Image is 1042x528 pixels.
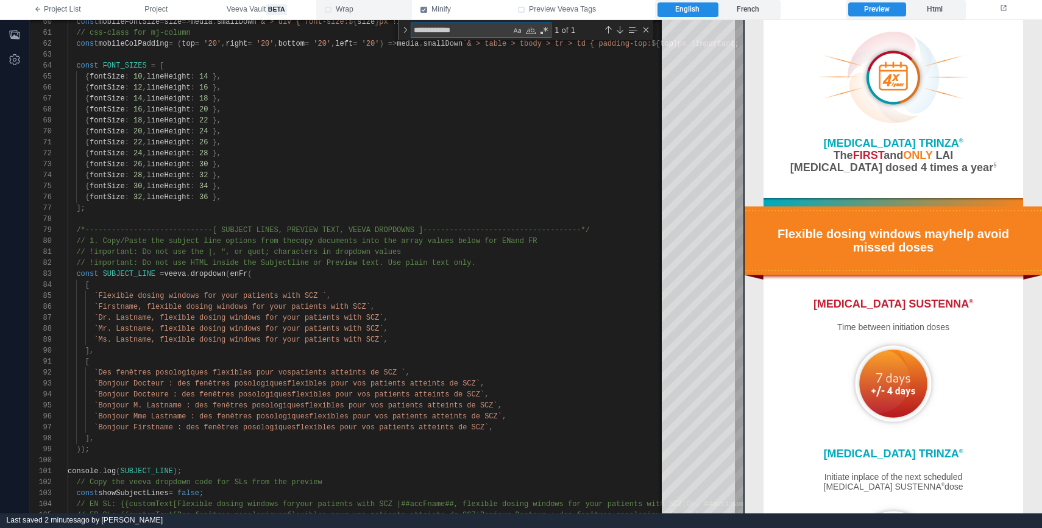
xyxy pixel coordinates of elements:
div: 68 [30,104,52,115]
div: 73 [30,159,52,170]
div: 61 [30,27,52,38]
span: `Bonjour M. Lastname : des fenêtres posologiques [94,401,305,410]
span: mobileColPadding [98,40,168,48]
span: , [406,368,410,377]
span: fontSize [90,127,125,136]
span: fontSize [90,105,125,114]
span: ( [247,270,252,278]
span: bottom [278,40,305,48]
div: 86 [30,301,52,312]
span: lineHeight [147,171,191,180]
span: => [182,18,190,26]
span: : [125,127,129,136]
span: patients atteints de SCZ ` [291,368,405,377]
span: `Firstname, flexible dosing windows for your patie [94,303,313,311]
span: = [151,62,155,70]
span: ], [85,347,94,355]
span: '20' [362,40,380,48]
span: Preview Veeva Tags [529,4,596,15]
span: lineHeight [147,83,191,92]
span: . [213,18,217,26]
div: 96 [30,411,52,422]
span: , [489,423,493,432]
div: 97 [30,422,52,433]
span: fontSize [90,138,125,147]
span: : [191,182,195,191]
span: size [357,18,375,26]
span: = [195,40,199,48]
span: : [125,138,129,147]
span: Wrap [336,4,353,15]
span: = [169,40,173,48]
span: } [375,18,379,26]
span: }, [213,193,221,202]
span: media [191,18,213,26]
span: fontSize [90,149,125,158]
span: . [98,467,102,476]
div: 64 [30,60,52,71]
div: 81 [30,247,52,258]
span: , [502,412,506,421]
span: , [480,379,484,388]
span: 16 [133,105,142,114]
span: { [85,72,90,81]
span: fontSize [90,72,125,81]
span: enFr [230,270,247,278]
span: , [142,72,146,81]
div: Find in Selection (⌥⌘L) [626,23,639,37]
span: , [384,325,388,333]
sup: § [249,142,252,148]
sup: ® [197,462,200,467]
span: // !important: Do not use the |, ", or quot; chara [76,248,296,256]
span: }, [213,105,221,114]
span: top [182,40,195,48]
span: tients with SCZ` [313,325,383,333]
div: 77 [30,203,52,214]
span: : [191,138,195,147]
span: const [76,62,98,70]
div: Previous Match (⇧Enter) [603,25,613,35]
span: , [327,292,331,300]
span: 20 [199,105,208,114]
div: 71 [30,137,52,148]
span: }, [213,182,221,191]
span: '20' [257,40,274,48]
span: `Dr. Lastname, flexible dosing windows for your pa [94,314,313,322]
span: // 1. Copy/Paste the subject line options from the [76,237,296,245]
span: , [142,116,146,125]
div: 88 [30,323,52,334]
span: ); [173,467,182,476]
span: , [142,149,146,158]
div: 94 [30,389,52,400]
div: 84 [30,280,52,290]
span: ${ [651,40,660,48]
span: }, [213,160,221,169]
span: lineHeight [147,94,191,103]
span: { [85,83,90,92]
span: 24 [133,149,142,158]
span: size [164,18,182,26]
span: log [103,467,116,476]
span: lineHeight [147,116,191,125]
div: 76 [30,192,52,203]
span: , [142,83,146,92]
span: , [142,94,146,103]
span: `Bonjour Firstname : des fenêtres posologiques [94,423,296,432]
span: lineHeight [147,138,191,147]
span: `Des fenêtres posologiques flexibles pour vos [94,368,291,377]
span: flexibles pour vos patients atteints de SCZ` [287,379,480,388]
span: . [186,270,190,278]
span: const [76,270,98,278]
span: lineHeight [147,193,191,202]
span: console [68,467,98,476]
div: 80 [30,236,52,247]
span: fontSize [90,116,125,125]
div: 82 [30,258,52,269]
span: flexibles pour vos patients atteints de SCZ` [305,401,498,410]
span: 24 [199,127,208,136]
span: px !important; line-height: [379,18,497,26]
div: 72 [30,148,52,159]
sup: ® [224,278,229,284]
span: SUSTENNA [164,278,229,290]
span: { [85,116,90,125]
